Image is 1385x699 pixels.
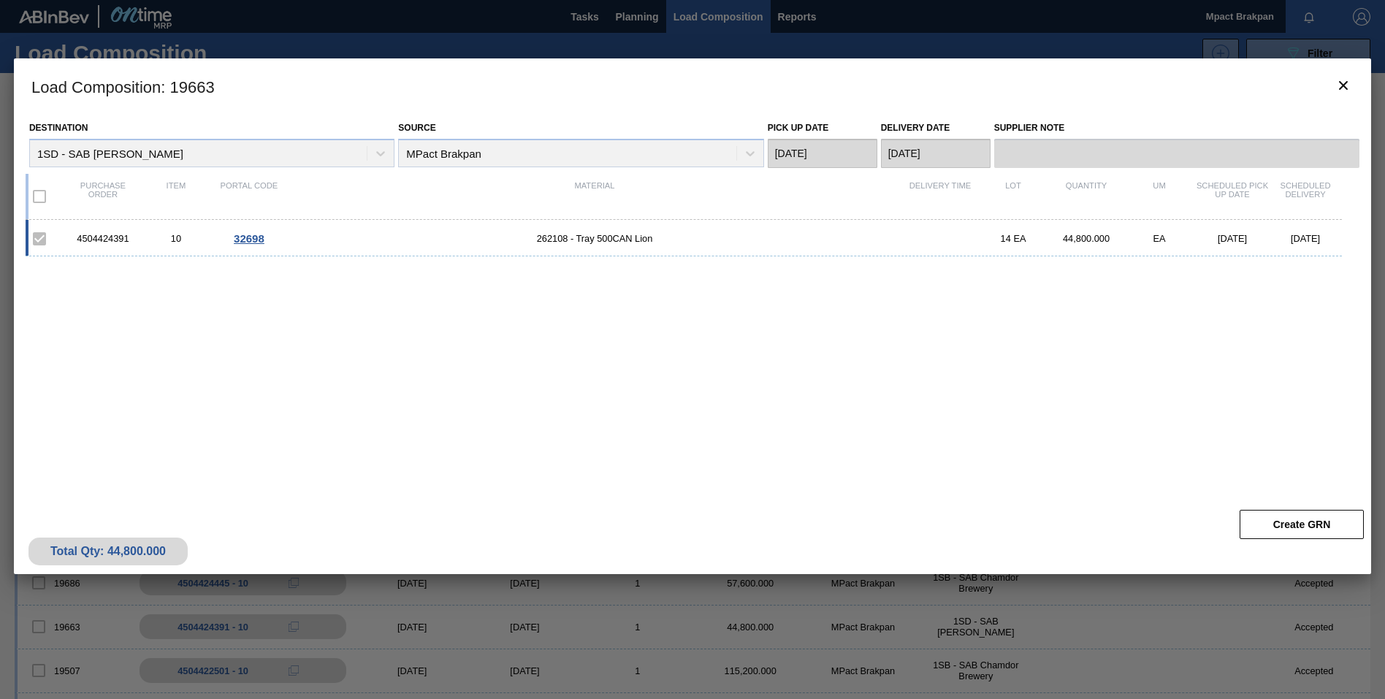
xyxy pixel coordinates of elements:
[286,181,904,212] div: Material
[213,181,286,212] div: Portal code
[66,233,140,244] div: 4504424391
[1196,181,1269,212] div: Scheduled Pick up Date
[14,58,1371,114] h3: Load Composition : 19663
[977,181,1050,212] div: Lot
[66,181,140,212] div: Purchase order
[768,123,829,133] label: Pick up Date
[1269,233,1342,244] div: [DATE]
[994,118,1359,139] label: Supplier Note
[1196,233,1269,244] div: [DATE]
[39,545,177,558] div: Total Qty: 44,800.000
[1269,181,1342,212] div: Scheduled Delivery
[768,139,877,168] input: mm/dd/yyyy
[213,232,286,245] div: Go to Order
[881,123,950,133] label: Delivery Date
[881,139,991,168] input: mm/dd/yyyy
[140,181,213,212] div: Item
[904,181,977,212] div: Delivery Time
[1050,181,1123,212] div: Quantity
[1123,233,1196,244] div: EA
[398,123,435,133] label: Source
[286,233,904,244] span: 262108 - Tray 500CAN Lion
[1240,510,1364,539] button: Create GRN
[234,232,264,245] span: 32698
[1123,181,1196,212] div: UM
[140,233,213,244] div: 10
[29,123,88,133] label: Destination
[977,233,1050,244] div: 14 EA
[1050,233,1123,244] div: 44,800.000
